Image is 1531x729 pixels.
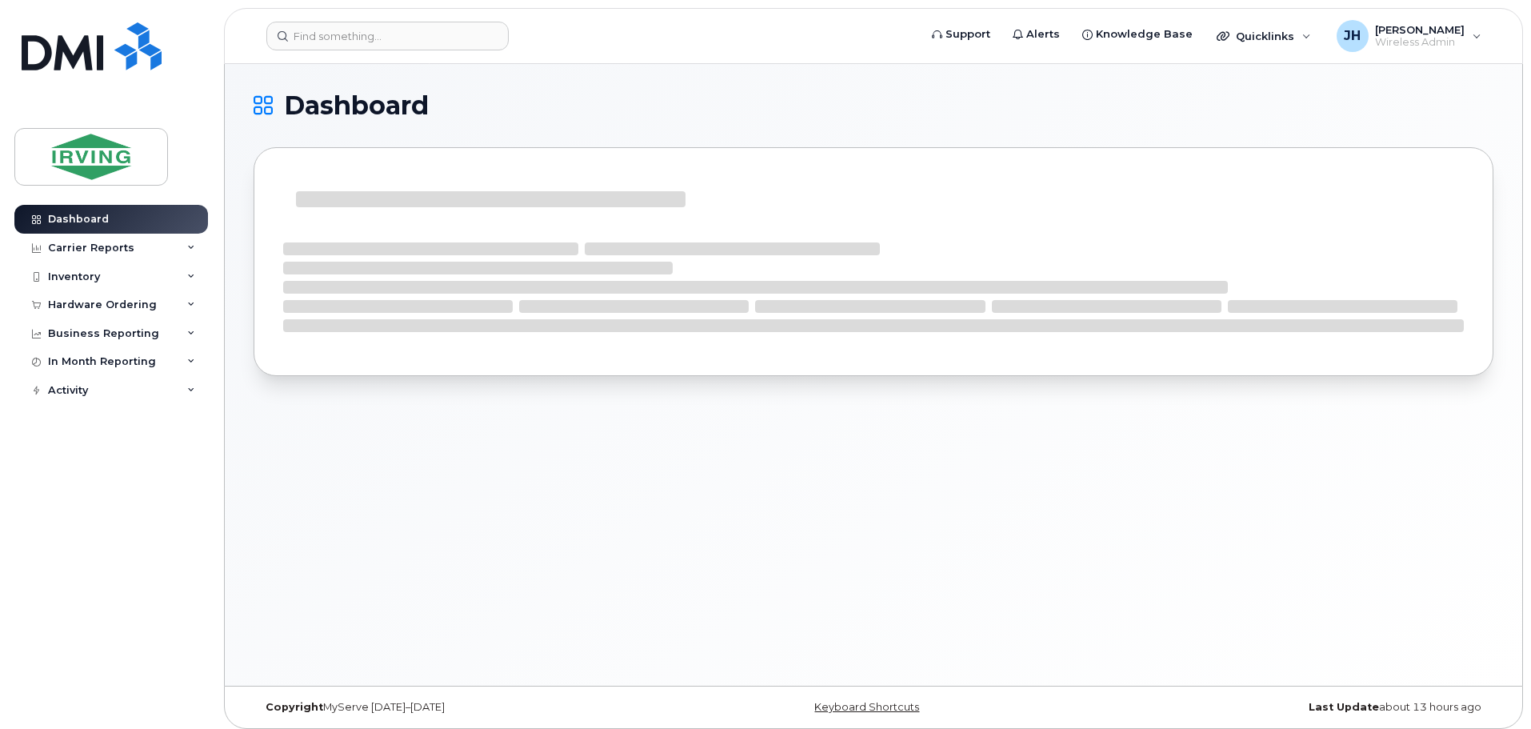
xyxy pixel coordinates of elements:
[266,701,323,713] strong: Copyright
[1080,701,1493,714] div: about 13 hours ago
[254,701,667,714] div: MyServe [DATE]–[DATE]
[814,701,919,713] a: Keyboard Shortcuts
[1309,701,1379,713] strong: Last Update
[284,94,429,118] span: Dashboard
